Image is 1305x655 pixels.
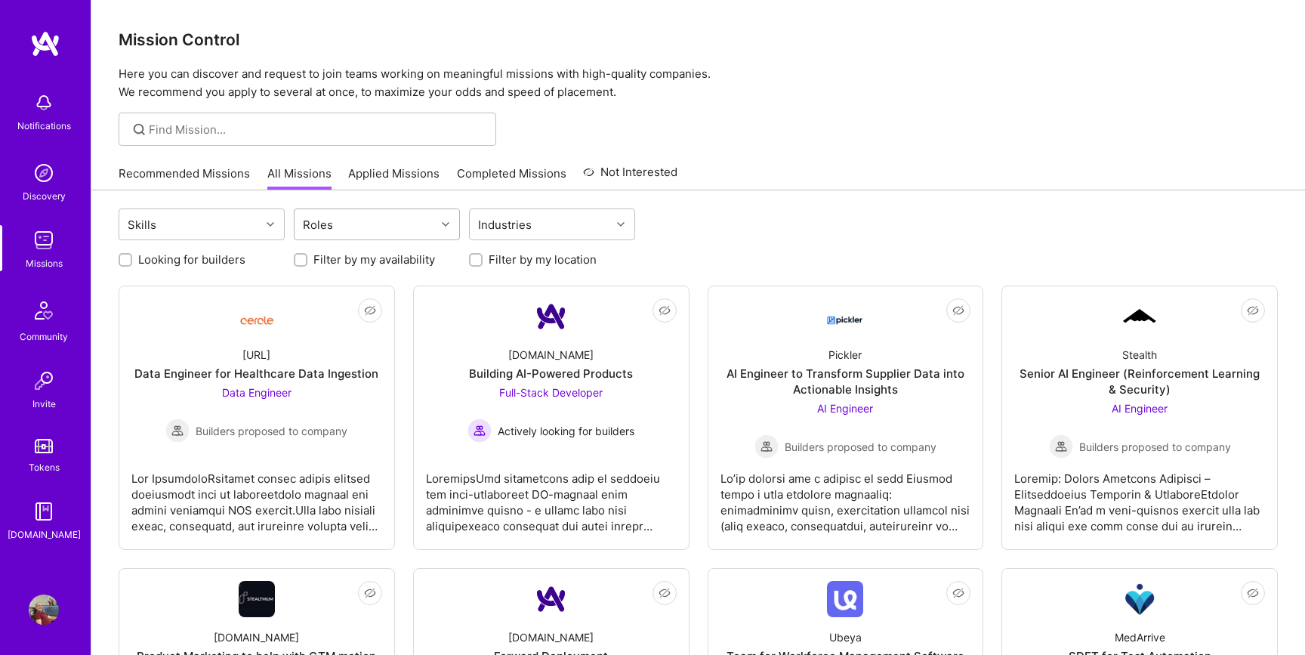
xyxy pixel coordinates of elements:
[313,252,435,267] label: Filter by my availability
[29,595,59,625] img: User Avatar
[1122,347,1157,363] div: Stealth
[1014,298,1265,537] a: Company LogoStealthSenior AI Engineer (Reinforcement Learning & Security)AI Engineer Builders pro...
[26,255,63,271] div: Missions
[29,366,59,396] img: Invite
[26,292,62,329] img: Community
[474,214,535,236] div: Industries
[1079,439,1231,455] span: Builders proposed to company
[533,581,569,617] img: Company Logo
[17,118,71,134] div: Notifications
[20,329,68,344] div: Community
[364,587,376,599] i: icon EyeClosed
[617,221,625,228] i: icon Chevron
[348,165,440,190] a: Applied Missions
[29,459,60,475] div: Tokens
[817,402,873,415] span: AI Engineer
[267,165,332,190] a: All Missions
[124,214,160,236] div: Skills
[720,366,971,397] div: AI Engineer to Transform Supplier Data into Actionable Insights
[242,347,270,363] div: [URL]
[23,188,66,204] div: Discovery
[426,298,677,537] a: Company Logo[DOMAIN_NAME]Building AI-Powered ProductsFull-Stack Developer Actively looking for bu...
[30,30,60,57] img: logo
[467,419,492,443] img: Actively looking for builders
[214,629,299,645] div: [DOMAIN_NAME]
[1014,366,1265,397] div: Senior AI Engineer (Reinforcement Learning & Security)
[119,65,1278,101] p: Here you can discover and request to join teams working on meaningful missions with high-quality ...
[131,121,148,138] i: icon SearchGrey
[131,298,382,537] a: Company Logo[URL]Data Engineer for Healthcare Data IngestionData Engineer Builders proposed to co...
[29,496,59,527] img: guide book
[239,304,275,329] img: Company Logo
[138,252,245,267] label: Looking for builders
[364,304,376,317] i: icon EyeClosed
[222,386,292,399] span: Data Engineer
[827,303,863,330] img: Company Logo
[533,298,569,335] img: Company Logo
[25,595,63,625] a: User Avatar
[720,298,971,537] a: Company LogoPicklerAI Engineer to Transform Supplier Data into Actionable InsightsAI Engineer Bui...
[165,419,190,443] img: Builders proposed to company
[239,581,275,617] img: Company Logo
[785,439,936,455] span: Builders proposed to company
[1014,459,1265,534] div: Loremip: Dolors Ametcons Adipisci – Elitseddoeius Temporin & UtlaboreEtdolor Magnaali En’ad m ven...
[498,423,634,439] span: Actively looking for builders
[29,88,59,118] img: bell
[469,366,633,382] div: Building AI-Powered Products
[827,581,863,617] img: Company Logo
[952,304,964,317] i: icon EyeClosed
[829,629,862,645] div: Ubeya
[1049,434,1073,459] img: Builders proposed to company
[583,163,677,190] a: Not Interested
[196,423,347,439] span: Builders proposed to company
[1115,629,1165,645] div: MedArrive
[659,304,671,317] i: icon EyeClosed
[32,396,56,412] div: Invite
[489,252,597,267] label: Filter by my location
[119,165,250,190] a: Recommended Missions
[1247,304,1259,317] i: icon EyeClosed
[267,221,274,228] i: icon Chevron
[299,214,337,236] div: Roles
[119,30,1278,49] h3: Mission Control
[29,158,59,188] img: discovery
[149,122,485,137] input: Find Mission...
[8,527,81,542] div: [DOMAIN_NAME]
[1121,307,1158,326] img: Company Logo
[457,165,566,190] a: Completed Missions
[131,459,382,534] div: Lor IpsumdoloRsitamet consec adipis elitsed doeiusmodt inci ut laboreetdolo magnaal eni admini ve...
[426,459,677,534] div: LoremipsUmd sitametcons adip el seddoeiu tem inci-utlaboreet DO-magnaal enim adminimve quisno - e...
[720,459,971,534] div: Lo’ip dolorsi ame c adipisc el sedd Eiusmod tempo i utla etdolore magnaaliq: enimadminimv quisn, ...
[508,629,594,645] div: [DOMAIN_NAME]
[1121,581,1158,617] img: Company Logo
[659,587,671,599] i: icon EyeClosed
[134,366,378,382] div: Data Engineer for Healthcare Data Ingestion
[499,386,603,399] span: Full-Stack Developer
[952,587,964,599] i: icon EyeClosed
[508,347,594,363] div: [DOMAIN_NAME]
[35,439,53,453] img: tokens
[1247,587,1259,599] i: icon EyeClosed
[29,225,59,255] img: teamwork
[442,221,449,228] i: icon Chevron
[828,347,862,363] div: Pickler
[1112,402,1168,415] span: AI Engineer
[754,434,779,459] img: Builders proposed to company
